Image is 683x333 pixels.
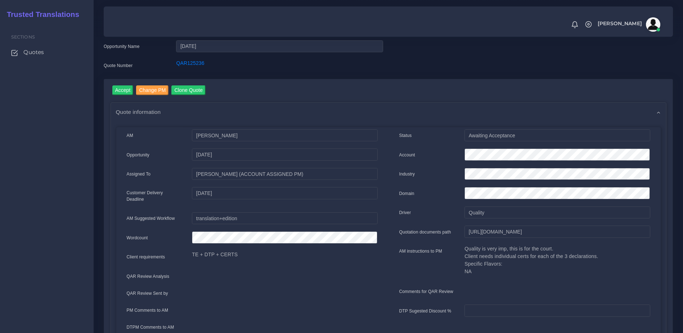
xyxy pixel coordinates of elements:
[399,229,451,235] label: Quotation documents path
[127,152,150,158] label: Opportunity
[127,324,174,330] label: DTPM Comments to AM
[127,254,165,260] label: Client requirements
[104,62,132,69] label: Quote Number
[127,307,168,314] label: PM Comments to AM
[136,85,168,95] input: Change PM
[104,43,140,50] label: Opportunity Name
[11,34,35,40] span: Sections
[2,10,79,19] h2: Trusted Translations
[399,288,453,295] label: Comments for QAR Review
[116,108,161,116] span: Quote information
[23,48,44,56] span: Quotes
[399,248,442,254] label: AM instructions to PM
[171,85,206,95] input: Clone Quote
[399,209,411,216] label: Driver
[192,251,377,258] p: TE + DTP + CERTS
[176,60,204,66] a: QAR125236
[594,17,663,32] a: [PERSON_NAME]avatar
[127,190,181,203] label: Customer Delivery Deadline
[112,85,134,95] input: Accept
[399,308,451,314] label: DTP Sugested Discount %
[5,45,88,60] a: Quotes
[646,17,660,32] img: avatar
[111,103,666,121] div: Quote information
[399,190,414,197] label: Domain
[127,290,168,297] label: QAR Review Sent by
[127,171,151,177] label: Assigned To
[399,171,415,177] label: Industry
[192,168,377,180] input: pm
[127,132,133,139] label: AM
[464,245,650,275] p: Quality is very imp, this is for the court. Client needs individual certs for each of the 3 decla...
[127,215,175,222] label: AM Suggested Workflow
[127,235,148,241] label: Wordcount
[399,152,415,158] label: Account
[399,132,412,139] label: Status
[598,21,642,26] span: [PERSON_NAME]
[127,273,170,280] label: QAR Review Analysis
[2,9,79,21] a: Trusted Translations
